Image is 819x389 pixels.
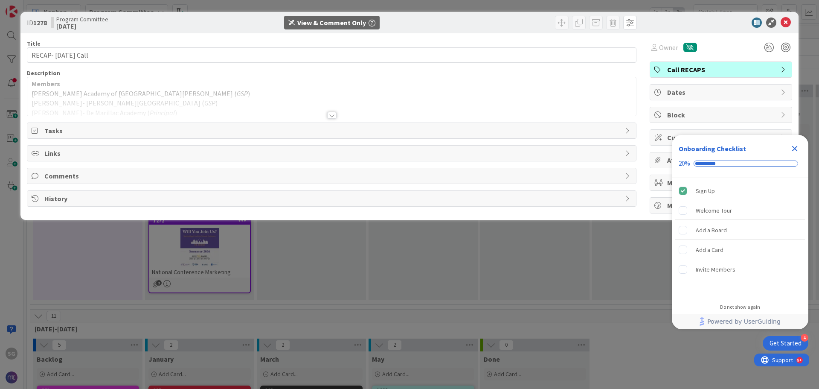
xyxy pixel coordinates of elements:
[696,186,715,196] div: Sign Up
[297,18,366,28] div: View & Comment Only
[667,110,776,120] span: Block
[44,193,621,204] span: History
[675,201,805,220] div: Welcome Tour is incomplete.
[675,260,805,279] div: Invite Members is incomplete.
[44,171,621,181] span: Comments
[33,18,47,27] b: 1278
[679,143,746,154] div: Onboarding Checklist
[763,336,808,351] div: Open Get Started checklist, remaining modules: 4
[672,135,808,329] div: Checklist Container
[32,79,60,88] strong: Members
[667,155,776,165] span: Attachments
[667,64,776,75] span: Call RECAPS
[676,314,804,329] a: Powered by UserGuiding
[32,89,632,99] p: [PERSON_NAME] Academy of [GEOGRAPHIC_DATA][PERSON_NAME] ( )
[27,47,636,63] input: type card name here...
[675,240,805,259] div: Add a Card is incomplete.
[237,89,248,98] em: GSP
[659,42,678,53] span: Owner
[18,1,39,12] span: Support
[679,160,802,167] div: Checklist progress: 20%
[696,205,732,216] div: Welcome Tour
[667,87,776,97] span: Dates
[679,160,690,167] div: 20%
[720,304,760,310] div: Do not show again
[27,40,41,47] label: Title
[801,334,808,342] div: 4
[770,339,802,348] div: Get Started
[56,23,108,29] b: [DATE]
[44,126,621,136] span: Tasks
[667,132,776,143] span: Custom Fields
[696,225,727,235] div: Add a Board
[44,148,621,158] span: Links
[56,16,108,23] span: Program Committee
[672,314,808,329] div: Footer
[27,18,47,28] span: ID
[667,200,776,211] span: Metrics
[675,221,805,240] div: Add a Board is incomplete.
[675,181,805,200] div: Sign Up is complete.
[672,178,808,298] div: Checklist items
[788,142,802,155] div: Close Checklist
[696,264,735,275] div: Invite Members
[714,133,728,142] span: ( 0/0 )
[707,316,781,327] span: Powered by UserGuiding
[696,245,723,255] div: Add a Card
[43,3,47,10] div: 9+
[27,69,60,77] span: Description
[667,178,776,188] span: Mirrors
